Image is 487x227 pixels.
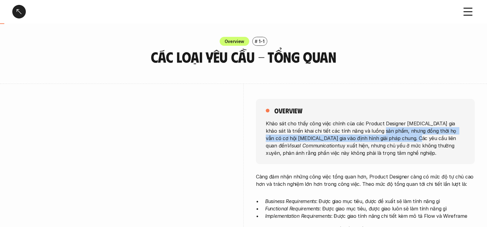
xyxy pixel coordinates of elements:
em: Functional Requirements [265,205,320,212]
h5: overview [274,106,302,115]
em: Visual Communication [287,142,338,148]
p: : Được giao mục tiêu, được đề xuất sẽ làm tính năng gì [265,198,475,205]
p: Càng đảm nhận những công việc tổng quan hơn, Product Designer càng có mức độ tự chủ cao hơn và tr... [256,173,475,188]
h3: Các loại yêu cầu - Tổng quan [113,49,374,65]
h6: # [255,39,257,44]
p: Overview [225,38,245,45]
p: Khảo sát cho thấy công việc chính của các Product Designer [MEDICAL_DATA] gia khảo sát là triển k... [266,119,465,156]
p: 1-1 [259,38,264,45]
em: Implementation Requirements [265,213,331,219]
em: Business Requirements [265,198,316,204]
p: : Được giao tính năng chi tiết kèm mô tả Flow và Wireframe [265,212,475,220]
p: : Được giao mục tiêu, được giao luôn sẽ làm tính năng gì [265,205,475,212]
